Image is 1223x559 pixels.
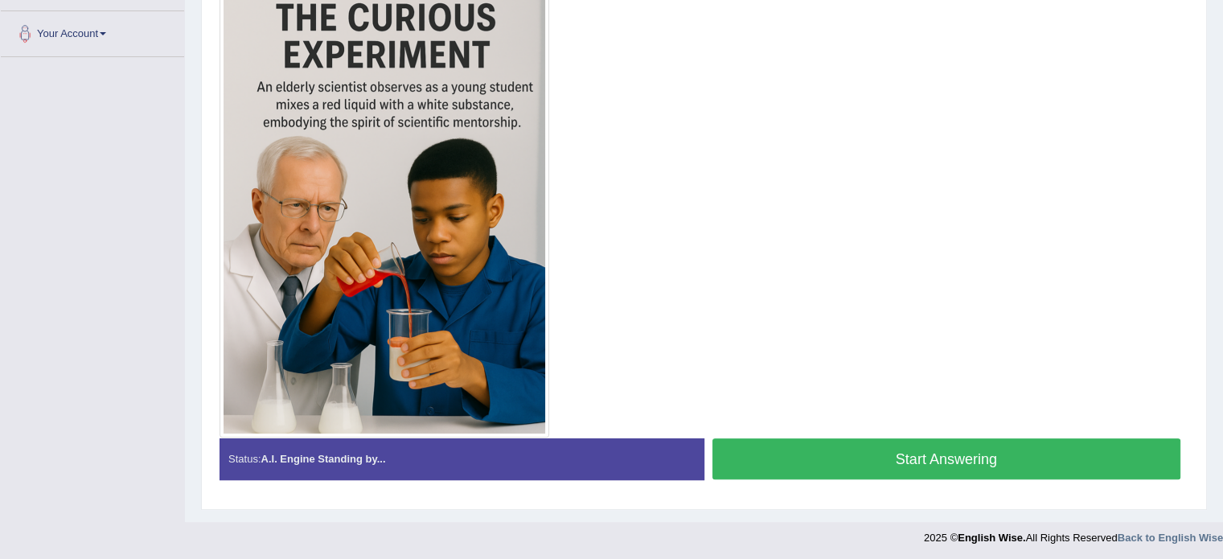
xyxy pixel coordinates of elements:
[924,522,1223,545] div: 2025 © All Rights Reserved
[1118,532,1223,544] a: Back to English Wise
[1,11,184,51] a: Your Account
[220,438,704,479] div: Status:
[261,453,385,465] strong: A.I. Engine Standing by...
[958,532,1025,544] strong: English Wise.
[712,438,1181,479] button: Start Answering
